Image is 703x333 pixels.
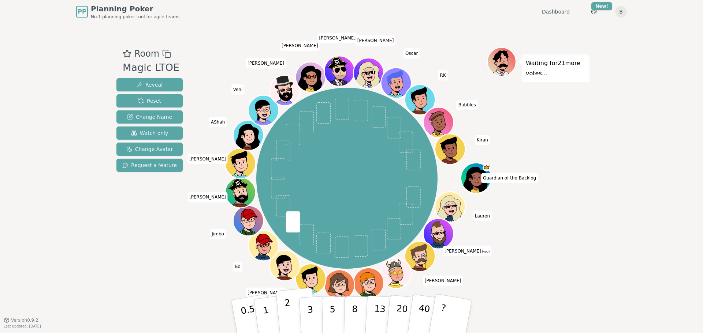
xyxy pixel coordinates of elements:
[356,35,396,46] span: Click to change your name
[127,113,172,121] span: Change Name
[123,47,131,60] button: Add as favourite
[443,246,491,256] span: Click to change your name
[615,6,627,18] button: B
[4,324,41,328] span: Last updated: [DATE]
[424,220,453,248] button: Click to change your avatar
[91,14,179,20] span: No.1 planning poker tool for agile teams
[475,135,490,145] span: Click to change your name
[116,126,183,140] button: Watch only
[233,262,242,272] span: Click to change your name
[138,97,161,105] span: Reset
[483,164,491,171] span: Guardian of the Backlog is the host
[457,100,478,110] span: Click to change your name
[423,276,463,286] span: Click to change your name
[123,60,179,75] div: Magic LTOE
[587,5,600,18] button: New!
[526,58,586,79] p: Waiting for 21 more votes...
[116,159,183,172] button: Request a feature
[134,47,159,60] span: Room
[403,48,420,58] span: Click to change your name
[187,154,228,164] span: Click to change your name
[209,117,227,127] span: Click to change your name
[126,145,173,153] span: Change Avatar
[280,41,320,51] span: Click to change your name
[187,192,228,203] span: Click to change your name
[4,317,38,323] button: Version0.9.2
[591,2,612,10] div: New!
[116,78,183,91] button: Reveal
[481,250,490,253] span: (you)
[76,4,179,20] a: PPPlanning PokerNo.1 planning poker tool for agile teams
[78,7,86,16] span: PP
[246,58,286,69] span: Click to change your name
[481,173,538,183] span: Click to change your name
[231,84,245,95] span: Click to change your name
[116,143,183,156] button: Change Avatar
[438,71,448,81] span: Click to change your name
[473,211,492,221] span: Click to change your name
[246,288,286,298] span: Click to change your name
[210,229,226,239] span: Click to change your name
[131,129,168,137] span: Watch only
[116,94,183,107] button: Reset
[11,317,38,323] span: Version 0.9.2
[317,33,357,43] span: Click to change your name
[137,81,163,88] span: Reveal
[542,8,570,15] a: Dashboard
[122,162,177,169] span: Request a feature
[116,110,183,124] button: Change Name
[91,4,179,14] span: Planning Poker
